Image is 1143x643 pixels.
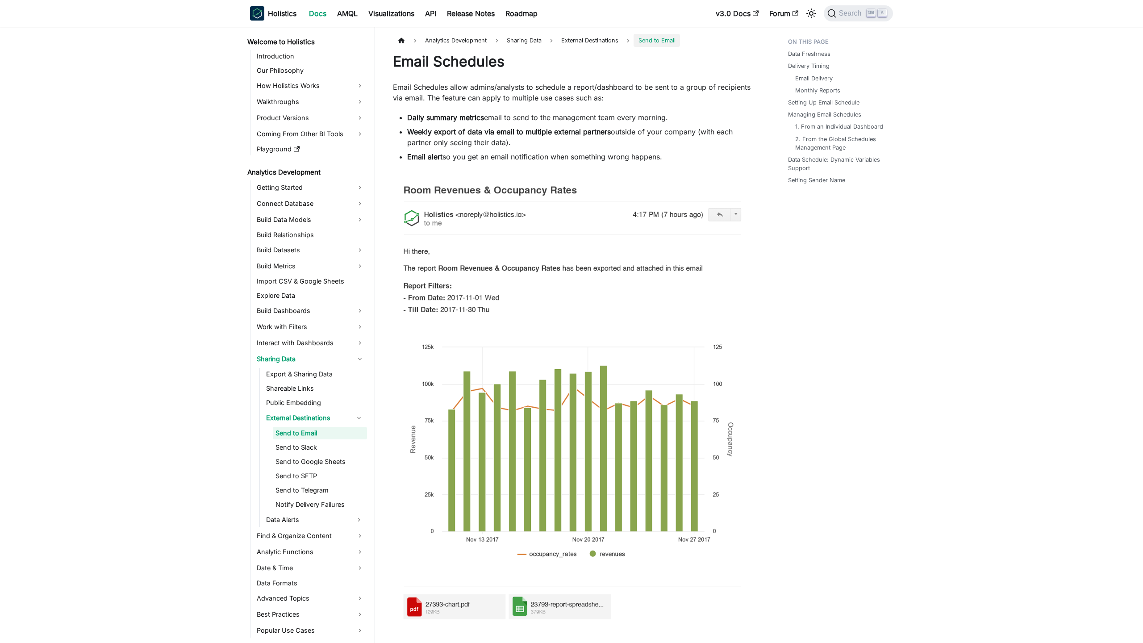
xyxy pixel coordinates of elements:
[250,6,296,21] a: HolisticsHolistics
[273,484,367,497] a: Send to Telegram
[254,577,367,589] a: Data Formats
[254,213,367,227] a: Build Data Models
[268,8,296,19] b: Holistics
[420,6,442,21] a: API
[393,82,752,103] p: Email Schedules allow admins/analysts to schedule a report/dashboard to be sent to a group of rec...
[304,6,332,21] a: Docs
[442,6,500,21] a: Release Notes
[254,336,367,350] a: Interact with Dashboards
[254,591,367,605] a: Advanced Topics
[263,513,351,527] a: Data Alerts
[254,79,367,93] a: How Holistics Works
[788,176,845,184] a: Setting Sender Name
[263,411,351,425] a: External Destinations
[254,50,367,63] a: Introduction
[254,229,367,241] a: Build Relationships
[254,352,367,366] a: Sharing Data
[795,74,833,83] a: Email Delivery
[254,561,367,575] a: Date & Time
[407,126,752,148] li: outside of your company (with each partner only seeing their data).
[273,470,367,482] a: Send to SFTP
[393,53,752,71] h1: Email Schedules
[710,6,764,21] a: v3.0 Docs
[351,411,367,425] button: Collapse sidebar category 'External Destinations'
[804,6,818,21] button: Switch between dark and light mode (currently light mode)
[254,243,367,257] a: Build Datasets
[393,34,410,47] a: Home page
[788,62,830,70] a: Delivery Timing
[254,607,367,622] a: Best Practices
[254,623,367,638] a: Popular Use Cases
[393,34,752,47] nav: Breadcrumbs
[634,34,680,47] span: Send to Email
[241,27,375,643] nav: Docs sidebar
[263,382,367,395] a: Shareable Links
[254,289,367,302] a: Explore Data
[878,9,887,17] kbd: K
[788,110,861,119] a: Managing Email Schedules
[557,34,623,47] a: External Destinations
[254,111,367,125] a: Product Versions
[351,513,367,527] button: Expand sidebar category 'Data Alerts'
[836,9,867,17] span: Search
[788,155,888,172] a: Data Schedule: Dynamic Variables Support
[502,34,546,47] span: Sharing Data
[254,304,367,318] a: Build Dashboards
[245,36,367,48] a: Welcome to Holistics
[788,98,859,107] a: Setting Up Email Schedule
[407,152,442,161] strong: Email alert
[254,275,367,288] a: Import CSV & Google Sheets
[254,180,367,195] a: Getting Started
[795,86,840,95] a: Monthly Reports
[254,95,367,109] a: Walkthroughs
[332,6,363,21] a: AMQL
[263,397,367,409] a: Public Embedding
[407,127,611,136] strong: Weekly export of data via email to multiple external partners
[407,113,484,122] strong: Daily summary metrics
[250,6,264,21] img: Holistics
[245,166,367,179] a: Analytics Development
[764,6,804,21] a: Forum
[500,6,543,21] a: Roadmap
[795,122,883,131] a: 1. From an Individual Dashboard
[407,151,752,162] li: so you get an email notification when something wrong happens.
[363,6,420,21] a: Visualizations
[273,427,367,439] a: Send to Email
[273,455,367,468] a: Send to Google Sheets
[254,529,367,543] a: Find & Organize Content
[263,368,367,380] a: Export & Sharing Data
[795,135,884,152] a: 2. From the Global Schedules Management Page
[788,50,830,58] a: Data Freshness
[273,441,367,454] a: Send to Slack
[254,127,367,141] a: Coming From Other BI Tools
[273,498,367,511] a: Notify Delivery Failures
[561,37,618,44] span: External Destinations
[254,196,367,211] a: Connect Database
[254,545,367,559] a: Analytic Functions
[254,64,367,77] a: Our Philosophy
[824,5,893,21] button: Search (Ctrl+K)
[254,320,367,334] a: Work with Filters
[254,259,367,273] a: Build Metrics
[407,112,752,123] li: email to send to the management team every morning.
[254,143,367,155] a: Playground
[421,34,491,47] span: Analytics Development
